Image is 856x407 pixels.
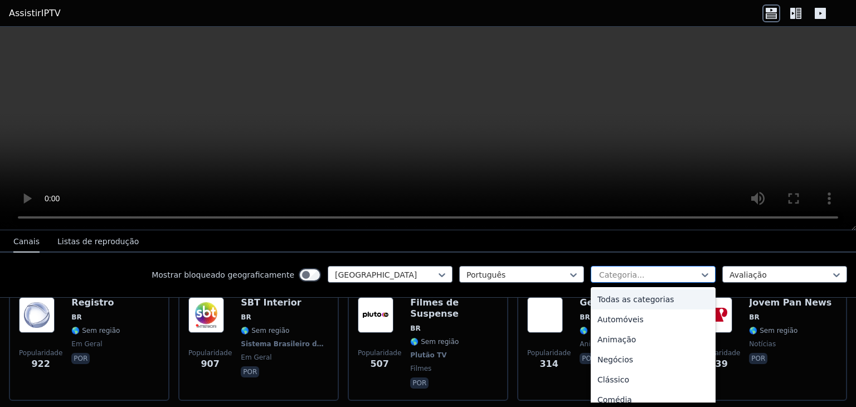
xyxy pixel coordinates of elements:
[74,355,87,362] font: por
[527,297,563,333] img: Geekdot
[57,237,139,246] font: Listas de reprodução
[243,368,257,376] font: por
[358,349,401,357] font: Popularidade
[410,365,431,372] font: filmes
[597,295,674,304] font: Todas as categorias
[749,313,759,321] font: BR
[9,8,61,18] font: AssistirIPTV
[152,270,294,279] font: Mostrar bloqueado geograficamente
[57,231,139,253] button: Listas de reprodução
[539,358,558,369] font: 314
[749,297,831,308] font: Jovem Pan News
[582,355,596,362] font: por
[410,297,459,319] font: Filmes de Suspense
[241,353,271,361] font: em geral
[410,324,420,332] font: BR
[410,338,459,346] font: 🌎 Sem região
[597,315,644,324] font: Automóveis
[370,358,388,369] font: 507
[188,349,232,357] font: Popularidade
[9,7,61,20] a: AssistirIPTV
[580,340,612,348] font: animação
[31,358,50,369] font: 922
[410,351,446,359] font: Plutão TV
[71,327,120,335] font: 🌎 Sem região
[749,340,776,348] font: notícias
[597,355,633,364] font: Negócios
[13,237,40,246] font: Canais
[71,297,114,308] font: Registro
[241,297,301,308] font: SBT Interior
[597,395,632,404] font: Comédia
[580,313,590,321] font: BR
[241,313,251,321] font: BR
[241,340,358,348] font: Sistema Brasileiro de Televisão
[19,297,55,333] img: Record
[241,327,289,335] font: 🌎 Sem região
[751,355,765,362] font: por
[188,297,224,333] img: SBT Interior
[697,349,740,357] font: Popularidade
[527,349,571,357] font: Popularidade
[709,358,727,369] font: 239
[749,327,797,335] font: 🌎 Sem região
[597,335,636,344] font: Animação
[71,340,102,348] font: em geral
[13,231,40,253] button: Canais
[597,375,629,384] font: Clássico
[580,327,628,335] font: 🌎 Sem região
[19,349,62,357] font: Popularidade
[71,313,81,321] font: BR
[201,358,219,369] font: 907
[358,297,393,333] img: Filmes Suspense
[580,297,622,308] font: Geekdot
[412,379,426,387] font: por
